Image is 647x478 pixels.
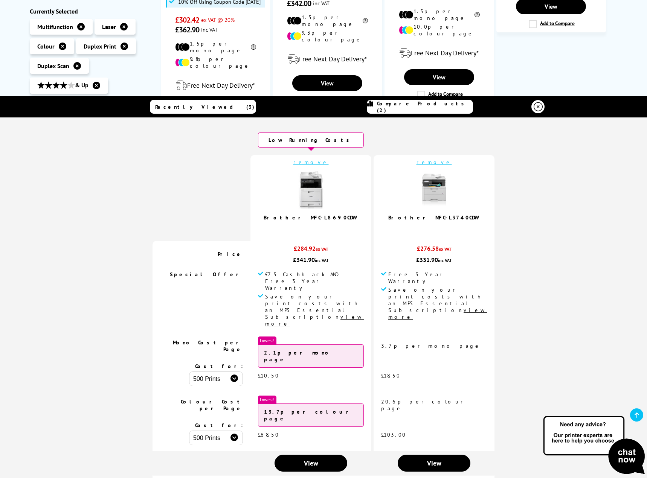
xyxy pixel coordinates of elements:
div: Currently Selected [30,8,153,15]
span: £68.50 [258,431,279,438]
span: £18.50 [381,372,400,379]
span: View [304,459,318,467]
li: 1.5p per mono page [399,8,480,21]
span: Cost for: [195,363,243,370]
li: 9.8p per colour page [175,56,256,69]
u: view more [265,314,364,327]
div: Low Running Costs [258,132,364,148]
span: & Up [37,81,89,90]
span: ex VAT @ 20% [201,16,235,23]
a: View [404,69,474,85]
span: £75 Cashback AND Free 3 Year Warranty [265,271,364,291]
img: MFCL8690CDWFRONTSmall.jpg [292,171,330,209]
li: 1.5p per mono page [175,40,256,54]
span: / 5 [436,225,444,233]
span: ex VAT [439,246,452,252]
span: Multifunction [37,23,73,30]
span: £10.50 [258,372,279,379]
div: £284.92 [258,245,364,256]
span: 4.9 [427,225,436,233]
a: View [292,75,362,91]
u: view more [388,307,487,320]
div: £341.90 [258,256,364,263]
span: Save on your print costs with an MPS Essential Subscription [388,286,487,320]
a: Brother MFC-L8690CDW [264,214,358,221]
a: View [398,455,470,472]
span: Duplex Scan [37,62,69,70]
span: 4.9 [304,225,313,233]
span: Laser [102,23,116,30]
img: brother-MFC-L3740CDW-front-small.jpg [415,171,453,209]
span: £302.42 [175,15,200,25]
strong: 13.7p per colour page [264,408,353,422]
a: remove [417,159,452,166]
li: 10.0p per colour page [399,23,480,37]
div: £331.90 [381,256,487,263]
li: 1.5p per mono page [287,14,368,27]
a: Compare Products (2) [367,100,473,114]
span: inc VAT [315,257,329,263]
span: 3.7p per mono page [381,343,481,349]
span: Duplex Print [84,43,116,50]
div: £276.58 [381,245,487,256]
a: Recently Viewed (3) [150,100,256,114]
span: 20.6p per colour page [381,398,466,412]
span: £362.90 [175,25,200,35]
span: Colour [37,43,55,50]
span: Mono Cost per Page [173,339,243,353]
span: / 5 [313,225,321,233]
span: Free 3 Year Warranty [388,271,487,285]
span: Lowest! [258,336,276,344]
span: Colour Cost per Page [181,398,243,412]
img: Open Live Chat window [542,415,647,476]
span: Recently Viewed (3) [155,104,255,110]
span: Compare Products (2) [377,100,473,114]
li: 9.3p per colour page [287,29,368,43]
span: View [427,459,441,467]
div: modal_delivery [389,43,490,64]
span: ex VAT [316,246,328,252]
label: Add to Compare [417,91,463,99]
span: £103.00 [381,431,406,438]
div: modal_delivery [277,49,378,70]
span: Save on your print costs with an MPS Essential Subscription [265,293,364,327]
span: Price [218,251,243,257]
label: Add to Compare [529,20,575,28]
span: inc VAT [201,26,218,33]
strong: 2.1p per mono page [264,349,331,363]
span: inc VAT [438,257,452,263]
a: remove [293,159,329,166]
div: modal_delivery [165,75,266,96]
a: View [275,455,347,472]
span: Special Offer [170,271,243,278]
span: Cost for: [195,422,243,429]
a: Brother MFC-L3740CDW [388,214,480,221]
span: Lowest! [258,396,276,403]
